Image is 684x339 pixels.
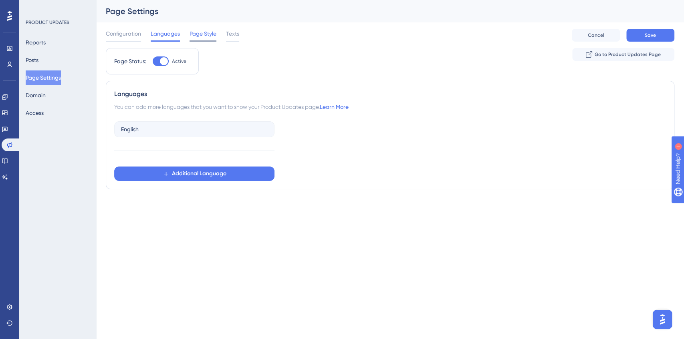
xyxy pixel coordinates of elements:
span: Active [172,58,186,64]
button: Access [26,106,44,120]
div: 1 [56,4,58,10]
div: PRODUCT UPDATES [26,19,69,26]
button: Save [626,29,674,42]
button: Additional Language [114,166,274,181]
span: Languages [151,29,180,38]
button: Cancel [572,29,620,42]
button: Domain [26,88,46,102]
div: Page Status: [114,56,146,66]
span: Page Style [190,29,216,38]
button: Reports [26,35,46,50]
a: Learn More [320,104,349,110]
span: Need Help? [19,2,50,12]
span: Texts [226,29,239,38]
span: English [121,124,139,134]
span: Configuration [106,29,141,38]
button: Posts [26,53,38,67]
button: Go to Product Updates Page [572,48,674,61]
span: Additional Language [172,169,226,179]
span: Go to Product Updates Page [595,51,661,58]
iframe: UserGuiding AI Assistant Launcher [650,307,674,331]
div: You can add more languages that you want to show your Product Updates page. [114,102,666,112]
span: Save [645,32,656,38]
button: Page Settings [26,70,61,85]
span: Cancel [588,32,604,38]
div: Languages [114,89,666,99]
div: Page Settings [106,6,654,17]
